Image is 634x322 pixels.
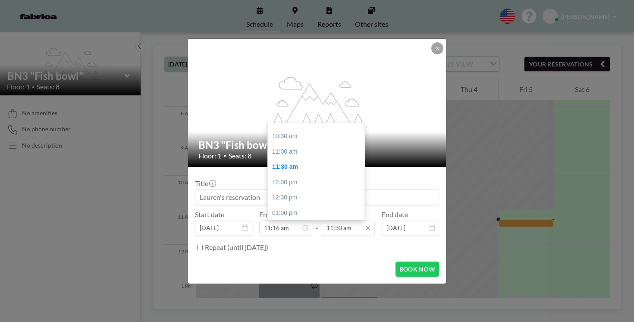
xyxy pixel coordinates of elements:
div: 11:00 am [268,144,369,160]
label: End date [382,210,408,219]
button: BOOK NOW [395,262,439,277]
label: Repeat (until [DATE]) [205,243,268,252]
span: Floor: 1 [198,152,221,160]
h2: BN3 "Fish bowl" [198,139,436,152]
span: Seats: 8 [229,152,251,160]
div: 11:30 am [268,159,369,175]
g: flex-grow: 1.2; [267,76,368,128]
div: 12:30 pm [268,190,369,205]
span: - [316,213,318,232]
label: Start date [195,210,224,219]
span: • [223,152,226,159]
label: Title [195,179,215,188]
div: 10:30 am [268,129,369,144]
label: From [259,210,275,219]
div: 12:00 pm [268,175,369,190]
div: 01:00 pm [268,205,369,221]
input: Lauren's reservation [195,190,439,205]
